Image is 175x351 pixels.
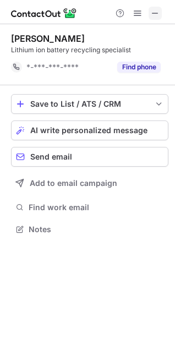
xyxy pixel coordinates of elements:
button: Notes [11,222,168,237]
img: ContactOut v5.3.10 [11,7,77,20]
button: save-profile-one-click [11,94,168,114]
div: Save to List / ATS / CRM [30,100,149,108]
div: Lithium ion battery recycling specialist [11,45,168,55]
button: Send email [11,147,168,167]
span: AI write personalized message [30,126,147,135]
div: [PERSON_NAME] [11,33,85,44]
span: Send email [30,152,72,161]
button: AI write personalized message [11,120,168,140]
button: Find work email [11,200,168,215]
span: Add to email campaign [30,179,117,188]
span: Find work email [29,202,164,212]
button: Add to email campaign [11,173,168,193]
span: Notes [29,224,164,234]
button: Reveal Button [117,62,161,73]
